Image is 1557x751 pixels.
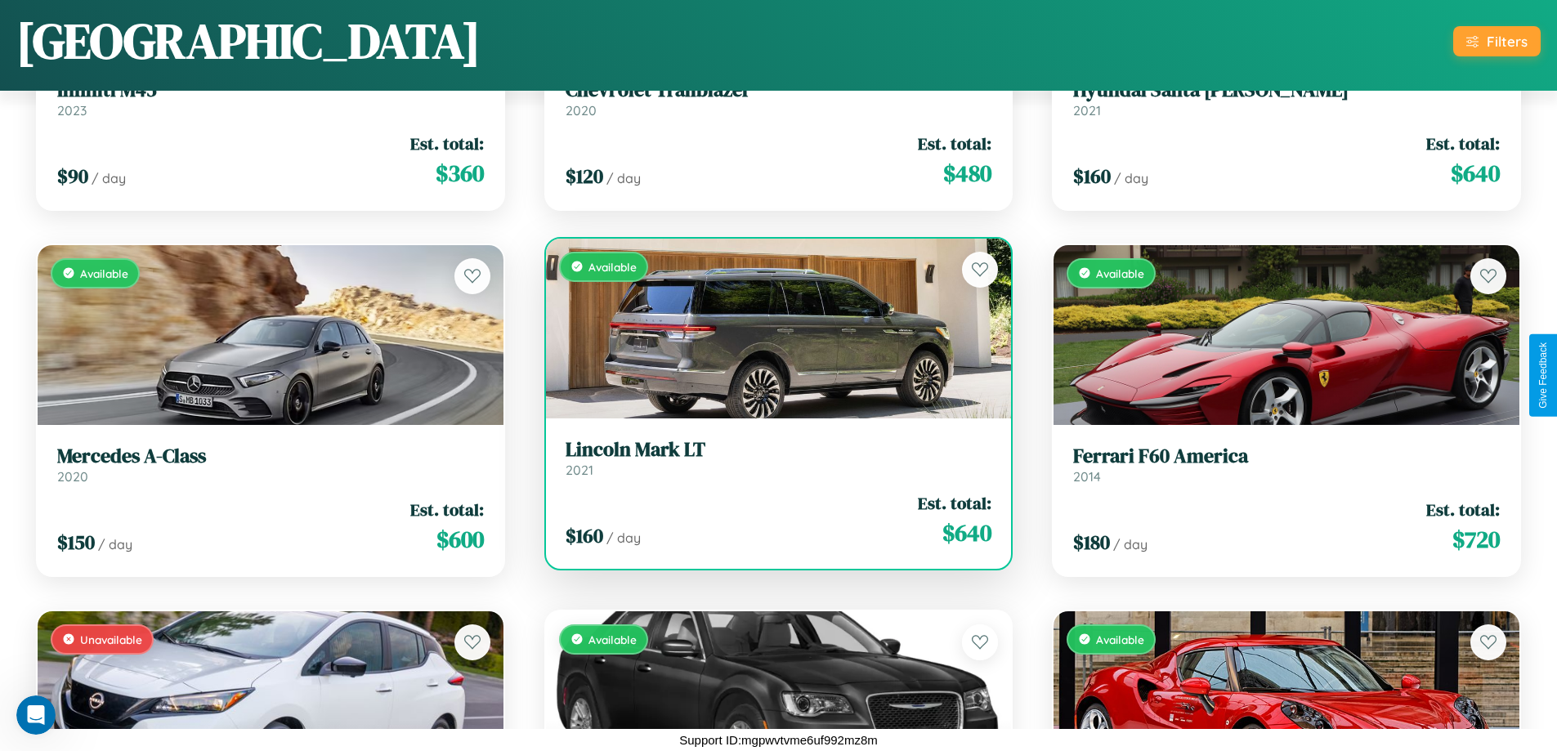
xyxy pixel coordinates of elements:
span: Est. total: [1426,498,1500,521]
span: $ 600 [436,523,484,556]
span: / day [98,536,132,552]
span: Est. total: [410,132,484,155]
span: $ 360 [436,157,484,190]
p: Support ID: mgpwvtvme6uf992mz8m [679,729,878,751]
h3: Infiniti M45 [57,78,484,102]
span: / day [1114,170,1148,186]
span: 2021 [1073,102,1101,118]
h3: Chevrolet Trailblazer [566,78,992,102]
span: / day [606,530,641,546]
h3: Hyundai Santa [PERSON_NAME] [1073,78,1500,102]
span: Available [588,260,637,274]
span: Available [1096,633,1144,646]
span: Est. total: [410,498,484,521]
a: Ferrari F60 America2014 [1073,445,1500,485]
span: $ 120 [566,163,603,190]
span: Est. total: [918,491,991,515]
h3: Mercedes A-Class [57,445,484,468]
span: 2020 [57,468,88,485]
span: / day [92,170,126,186]
span: $ 90 [57,163,88,190]
span: Available [1096,266,1144,280]
span: Available [588,633,637,646]
span: $ 160 [1073,163,1111,190]
a: Mercedes A-Class2020 [57,445,484,485]
span: Est. total: [1426,132,1500,155]
span: $ 640 [942,516,991,549]
span: $ 180 [1073,529,1110,556]
span: $ 720 [1452,523,1500,556]
h3: Ferrari F60 America [1073,445,1500,468]
span: / day [606,170,641,186]
div: Filters [1487,33,1528,50]
h3: Lincoln Mark LT [566,438,992,462]
button: Filters [1453,26,1541,56]
a: Lincoln Mark LT2021 [566,438,992,478]
span: Available [80,266,128,280]
span: Unavailable [80,633,142,646]
a: Infiniti M452023 [57,78,484,118]
div: Give Feedback [1537,342,1549,409]
span: $ 150 [57,529,95,556]
span: 2014 [1073,468,1101,485]
span: 2021 [566,462,593,478]
iframe: Intercom live chat [16,695,56,735]
span: 2020 [566,102,597,118]
span: Est. total: [918,132,991,155]
a: Chevrolet Trailblazer2020 [566,78,992,118]
span: $ 480 [943,157,991,190]
span: / day [1113,536,1148,552]
h1: [GEOGRAPHIC_DATA] [16,7,481,74]
span: $ 160 [566,522,603,549]
span: 2023 [57,102,87,118]
a: Hyundai Santa [PERSON_NAME]2021 [1073,78,1500,118]
span: $ 640 [1451,157,1500,190]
